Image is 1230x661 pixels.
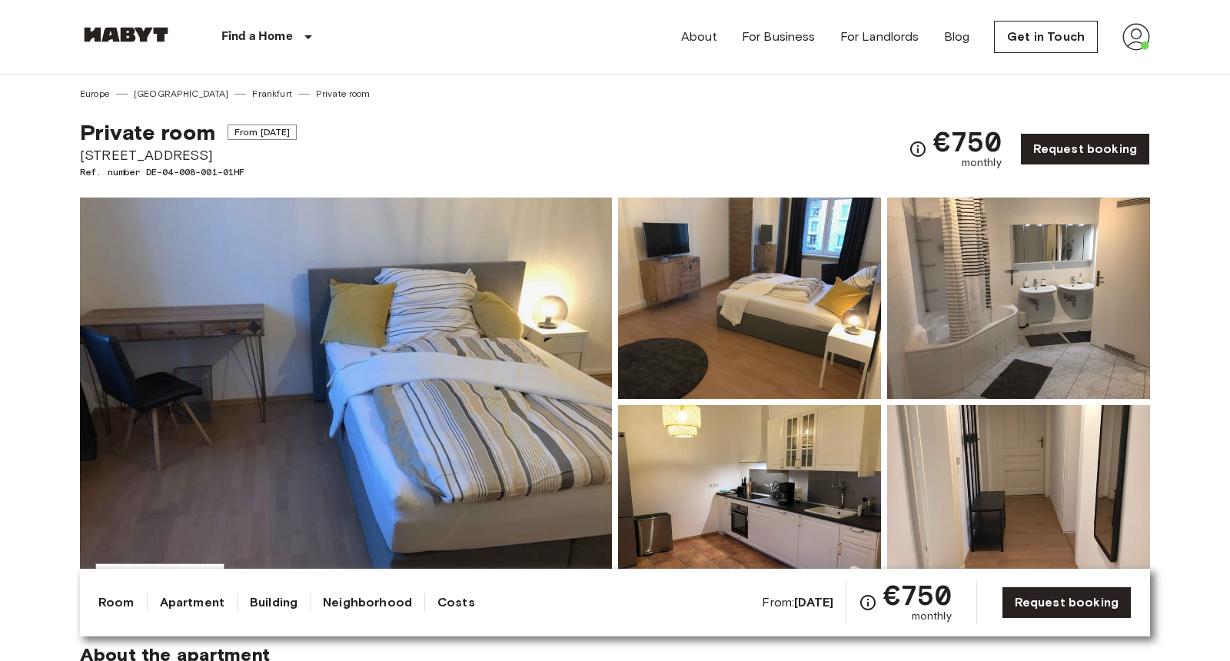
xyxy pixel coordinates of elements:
a: Private room [316,87,371,101]
a: Apartment [160,593,224,612]
span: From: [762,594,833,611]
svg: Check cost overview for full price breakdown. Please note that discounts apply to new joiners onl... [859,593,877,612]
p: Find a Home [221,28,293,46]
img: Marketing picture of unit DE-04-008-001-01HF [80,198,612,606]
button: Show all photos [95,563,224,592]
a: For Landlords [840,28,919,46]
img: Habyt [80,27,172,42]
a: For Business [742,28,816,46]
img: avatar [1122,23,1150,51]
a: About [681,28,717,46]
img: Picture of unit DE-04-008-001-01HF [618,198,881,399]
a: Get in Touch [994,21,1098,53]
a: [GEOGRAPHIC_DATA] [134,87,229,101]
a: Room [98,593,135,612]
a: Costs [437,593,475,612]
img: Picture of unit DE-04-008-001-01HF [618,405,881,606]
img: Picture of unit DE-04-008-001-01HF [887,198,1150,399]
a: Europe [80,87,110,101]
span: Ref. number DE-04-008-001-01HF [80,165,297,179]
span: Private room [80,119,215,145]
b: [DATE] [794,595,833,610]
a: Frankfurt [252,87,291,101]
span: From [DATE] [228,125,298,140]
a: Blog [944,28,970,46]
a: Request booking [1002,586,1132,619]
img: Picture of unit DE-04-008-001-01HF [887,405,1150,606]
a: Request booking [1020,133,1150,165]
svg: Check cost overview for full price breakdown. Please note that discounts apply to new joiners onl... [909,140,927,158]
span: €750 [933,128,1002,155]
span: monthly [962,155,1002,171]
span: monthly [912,609,952,624]
span: [STREET_ADDRESS] [80,145,297,165]
a: Building [250,593,298,612]
span: €750 [883,581,952,609]
a: Neighborhood [323,593,412,612]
